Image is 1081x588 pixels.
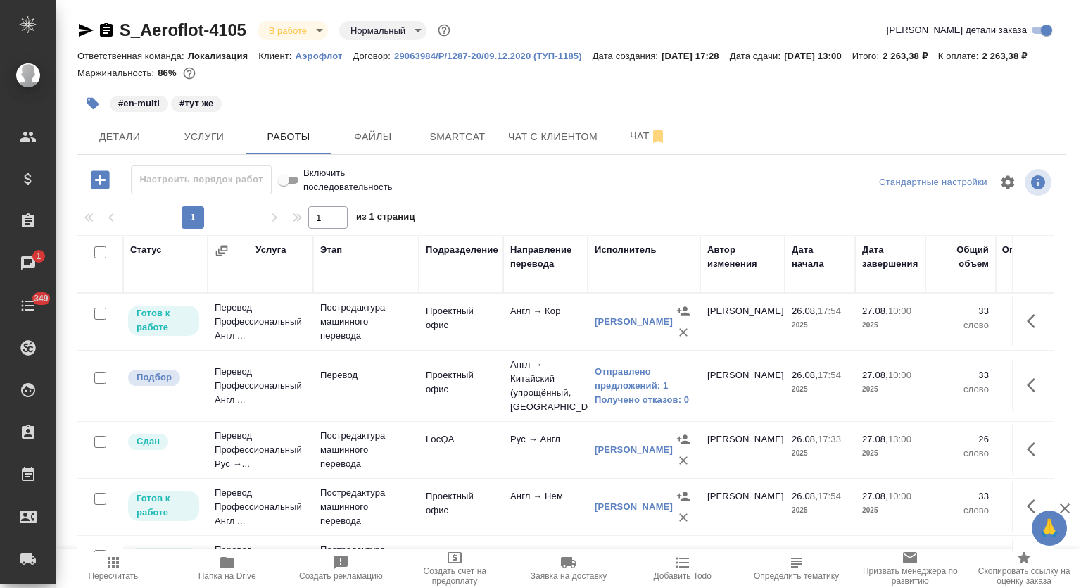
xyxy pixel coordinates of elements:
[888,306,911,316] p: 10:00
[98,22,115,39] button: Скопировать ссылку
[862,446,918,461] p: 2025
[127,304,201,337] div: Исполнитель может приступить к работе
[127,489,201,523] div: Исполнитель может приступить к работе
[933,489,989,503] p: 33
[593,51,662,61] p: Дата создания:
[1018,489,1052,523] button: Здесь прячутся важные кнопки
[255,243,286,257] div: Услуга
[862,491,888,501] p: 27.08,
[933,382,989,396] p: слово
[933,546,989,561] p: 33
[137,306,191,334] p: Готов к работе
[933,304,989,318] p: 33
[614,127,682,145] span: Чат
[818,434,841,444] p: 17:33
[730,51,784,61] p: Дата сдачи:
[754,571,839,581] span: Определить тематику
[1003,318,1073,332] p: слово
[508,128,598,146] span: Чат с клиентом
[700,425,785,475] td: [PERSON_NAME]
[77,68,158,78] p: Маржинальность:
[426,243,498,257] div: Подразделение
[852,51,883,61] p: Итого:
[130,243,162,257] div: Статус
[853,549,967,588] button: Призвать менеджера по развитию
[595,501,673,512] a: [PERSON_NAME]
[861,566,959,586] span: Призвать менеджера по развитию
[88,571,138,581] span: Пересчитать
[503,482,588,532] td: Англ → Нем
[170,96,223,108] span: тут же
[933,446,989,461] p: слово
[1003,446,1073,461] p: слово
[883,51,938,61] p: 2 263,38 ₽
[339,21,426,40] div: В работе
[296,51,353,61] p: Аэрофлот
[862,243,918,271] div: Дата завершения
[818,306,841,316] p: 17:54
[25,292,57,306] span: 349
[654,571,712,581] span: Добавить Todo
[595,393,693,407] a: Получено отказов: 0
[120,20,246,39] a: S_Aeroflot-4105
[875,172,991,194] div: split button
[933,432,989,446] p: 26
[792,370,818,380] p: 26.08,
[127,432,201,451] div: Менеджер проверил работу исполнителя, передает ее на следующий этап
[512,549,626,588] button: Заявка на доставку
[284,549,398,588] button: Создать рекламацию
[982,51,1038,61] p: 2 263,38 ₽
[137,370,172,384] p: Подбор
[626,549,740,588] button: Добавить Todo
[320,486,412,528] p: Постредактура машинного перевода
[1003,432,1073,446] p: 26
[967,549,1081,588] button: Скопировать ссылку на оценку заказа
[118,96,160,111] p: #en-multi
[700,482,785,532] td: [PERSON_NAME]
[975,566,1073,586] span: Скопировать ссылку на оценку заказа
[792,306,818,316] p: 26.08,
[792,548,818,558] p: 26.08,
[296,49,353,61] a: Аэрофлот
[888,370,911,380] p: 10:00
[792,243,848,271] div: Дата начала
[673,507,694,528] button: Удалить
[933,503,989,518] p: слово
[394,49,593,61] a: 29063984/Р/1287-20/09.12.2020 (ТУП-1185)
[255,128,322,146] span: Работы
[299,571,383,581] span: Создать рекламацию
[320,429,412,471] p: Постредактура машинного перевода
[862,306,888,316] p: 27.08,
[346,25,410,37] button: Нормальный
[595,316,673,327] a: [PERSON_NAME]
[170,549,284,588] button: Папка на Drive
[419,361,503,411] td: Проектный офис
[208,294,313,350] td: Перевод Профессиональный Англ ...
[792,382,848,396] p: 2025
[77,88,108,119] button: Добавить тэг
[531,571,607,581] span: Заявка на доставку
[1003,304,1073,318] p: 33
[320,301,412,343] p: Постредактура машинного перевода
[4,246,53,281] a: 1
[1037,513,1061,543] span: 🙏
[862,382,918,396] p: 2025
[137,492,191,520] p: Готов к работе
[1003,368,1073,382] p: 33
[938,51,982,61] p: К оплате:
[81,165,120,194] button: Добавить работу
[137,434,160,449] p: Сдан
[356,208,415,229] span: из 1 страниц
[650,128,666,145] svg: Отписаться
[398,549,512,588] button: Создать счет на предоплату
[933,318,989,332] p: слово
[792,491,818,501] p: 26.08,
[595,243,657,257] div: Исполнитель
[1018,432,1052,466] button: Здесь прячутся важные кнопки
[258,51,295,61] p: Клиент:
[862,503,918,518] p: 2025
[673,486,694,507] button: Назначить
[198,571,256,581] span: Папка на Drive
[320,543,412,585] p: Постредактура машинного перевода
[991,165,1025,199] span: Настроить таблицу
